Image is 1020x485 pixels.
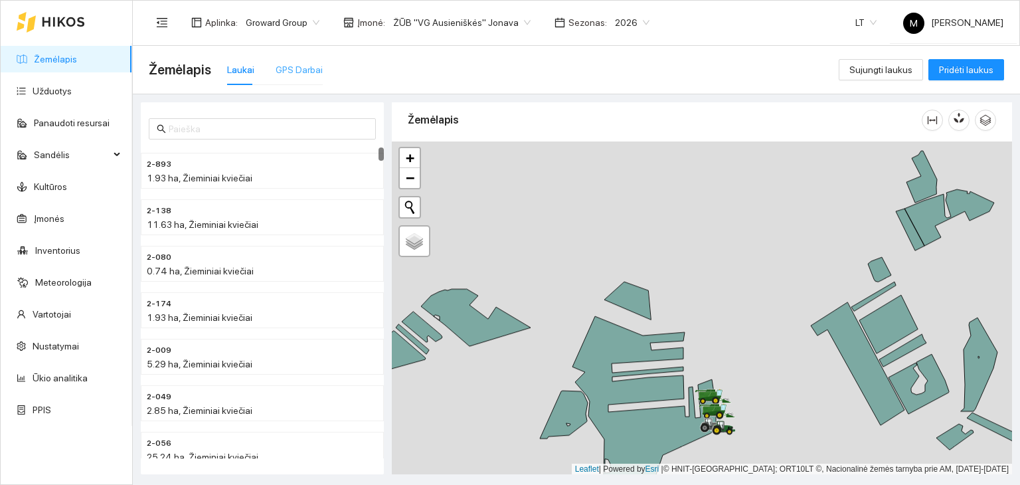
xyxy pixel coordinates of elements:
[406,149,414,166] span: +
[34,213,64,224] a: Įmonės
[400,168,420,188] a: Zoom out
[922,115,942,126] span: column-width
[939,62,993,77] span: Pridėti laukus
[147,437,171,450] span: 2-056
[149,9,175,36] button: menu-fold
[400,227,429,256] a: Layers
[147,266,254,276] span: 0.74 ha, Žieminiai kviečiai
[147,405,252,416] span: 2.85 ha, Žieminiai kviečiai
[147,344,171,357] span: 2-009
[147,298,171,310] span: 2-174
[408,101,922,139] div: Žemėlapis
[575,464,599,474] a: Leaflet
[568,15,607,30] span: Sezonas :
[357,15,385,30] span: Įmonė :
[572,464,1012,475] div: | Powered by © HNIT-[GEOGRAPHIC_DATA]; ORT10LT ©, Nacionalinė žemės tarnyba prie AM, [DATE]-[DATE]
[33,86,72,96] a: Užduotys
[191,17,202,28] span: layout
[855,13,877,33] span: LT
[35,245,80,256] a: Inventorius
[147,205,171,217] span: 2-138
[147,173,252,183] span: 1.93 ha, Žieminiai kviečiai
[910,13,918,34] span: M
[147,251,171,264] span: 2-080
[33,309,71,320] a: Vartotojai
[169,122,368,136] input: Paieška
[400,148,420,168] a: Zoom in
[34,181,67,192] a: Kultūros
[615,13,649,33] span: 2026
[34,142,110,168] span: Sandėlis
[276,62,323,77] div: GPS Darbai
[393,13,531,33] span: ŽŪB "VG Ausieniškės" Jonava
[147,452,258,462] span: 25.24 ha, Žieminiai kviečiai
[839,59,923,80] button: Sujungti laukus
[147,219,258,230] span: 11.63 ha, Žieminiai kviečiai
[33,341,79,351] a: Nustatymai
[227,62,254,77] div: Laukai
[246,13,319,33] span: Groward Group
[661,464,663,474] span: |
[147,391,171,403] span: 2-049
[839,64,923,75] a: Sujungti laukus
[33,405,51,415] a: PPIS
[343,17,354,28] span: shop
[149,59,211,80] span: Žemėlapis
[156,17,168,29] span: menu-fold
[34,54,77,64] a: Žemėlapis
[554,17,565,28] span: calendar
[928,64,1004,75] a: Pridėti laukus
[147,158,171,171] span: 2-893
[33,373,88,383] a: Ūkio analitika
[157,124,166,134] span: search
[903,17,1003,28] span: [PERSON_NAME]
[400,197,420,217] button: Initiate a new search
[147,312,252,323] span: 1.93 ha, Žieminiai kviečiai
[849,62,912,77] span: Sujungti laukus
[147,359,252,369] span: 5.29 ha, Žieminiai kviečiai
[406,169,414,186] span: −
[922,110,943,131] button: column-width
[35,277,92,288] a: Meteorologija
[34,118,110,128] a: Panaudoti resursai
[645,464,659,474] a: Esri
[205,15,238,30] span: Aplinka :
[928,59,1004,80] button: Pridėti laukus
